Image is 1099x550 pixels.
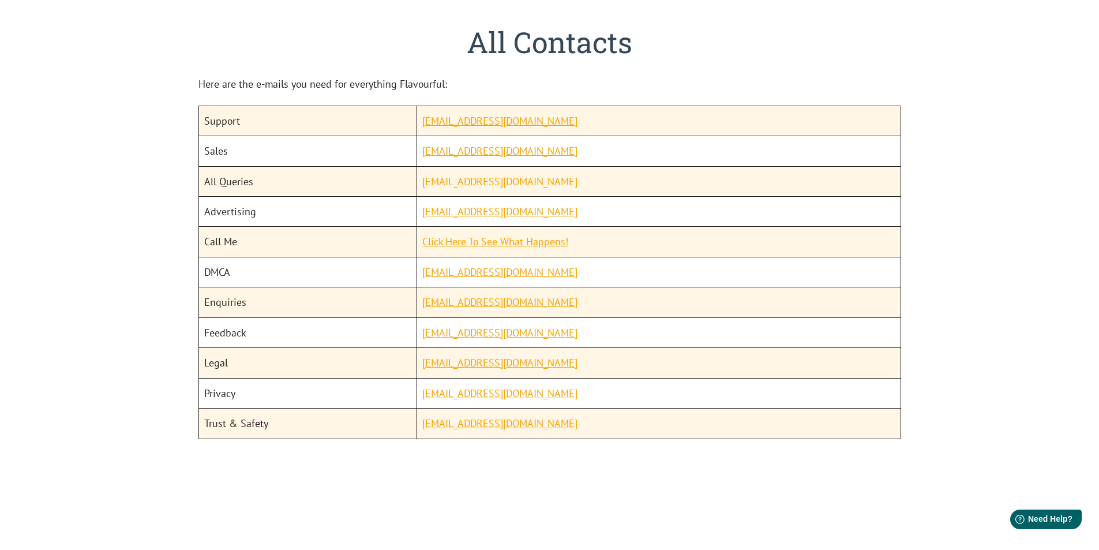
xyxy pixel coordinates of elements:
a: [EMAIL_ADDRESS][DOMAIN_NAME] [422,417,577,430]
td: Sales [198,136,417,166]
a: [EMAIL_ADDRESS][DOMAIN_NAME] [422,144,577,158]
a: [EMAIL_ADDRESS][DOMAIN_NAME] [422,295,577,309]
p: Here are the e-mails you need for everything Flavourful: [198,74,901,93]
a: [EMAIL_ADDRESS][DOMAIN_NAME] [422,265,577,279]
td: Support [198,106,417,136]
a: [EMAIL_ADDRESS][DOMAIN_NAME] [422,326,577,339]
td: Legal [198,348,417,378]
a: [EMAIL_ADDRESS][DOMAIN_NAME] [422,175,577,188]
a: [EMAIL_ADDRESS][DOMAIN_NAME] [422,387,577,400]
td: Feedback [198,317,417,347]
a: [EMAIL_ADDRESS][DOMAIN_NAME] [422,356,577,369]
a: [EMAIL_ADDRESS][DOMAIN_NAME] [422,205,577,218]
a: Click Here To See What Happens! [422,235,568,248]
iframe: Help widget launcher [996,505,1086,537]
td: Trust & Safety [198,409,417,439]
td: Enquiries [198,287,417,317]
td: Privacy [198,378,417,408]
td: All Queries [198,166,417,196]
td: DMCA [198,257,417,287]
a: [EMAIL_ADDRESS][DOMAIN_NAME] [422,114,577,128]
td: Call Me [198,227,417,257]
td: Advertising [198,197,417,227]
h2: All Contacts [198,25,901,60]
